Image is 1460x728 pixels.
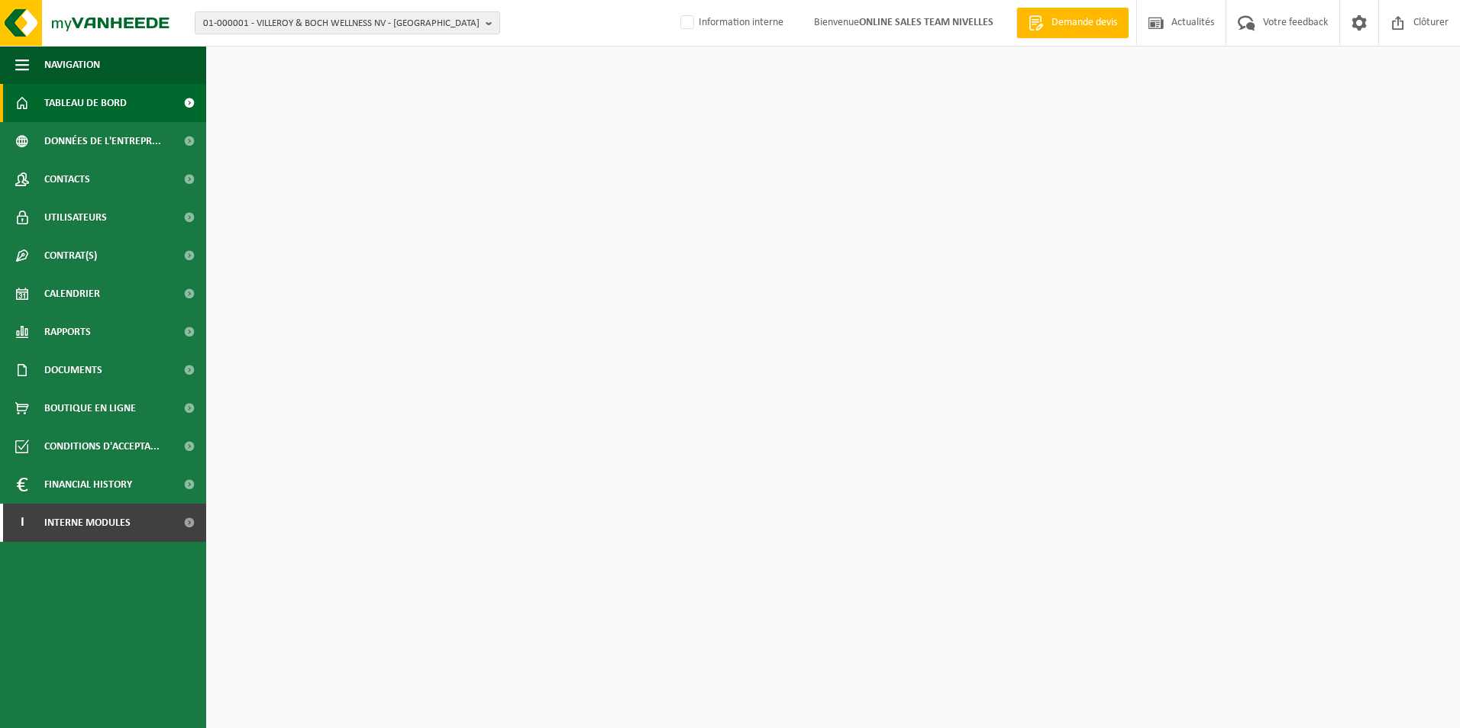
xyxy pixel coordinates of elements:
[44,275,100,313] span: Calendrier
[859,17,993,28] strong: ONLINE SALES TEAM NIVELLES
[44,160,90,198] span: Contacts
[677,11,783,34] label: Information interne
[15,504,29,542] span: I
[1048,15,1121,31] span: Demande devis
[1016,8,1129,38] a: Demande devis
[44,427,160,465] span: Conditions d'accepta...
[44,84,127,122] span: Tableau de bord
[203,12,480,35] span: 01-000001 - VILLEROY & BOCH WELLNESS NV - [GEOGRAPHIC_DATA]
[44,389,136,427] span: Boutique en ligne
[44,465,132,504] span: Financial History
[44,198,107,237] span: Utilisateurs
[44,46,100,84] span: Navigation
[44,313,91,351] span: Rapports
[44,351,102,389] span: Documents
[195,11,500,34] button: 01-000001 - VILLEROY & BOCH WELLNESS NV - [GEOGRAPHIC_DATA]
[44,122,161,160] span: Données de l'entrepr...
[44,504,131,542] span: Interne modules
[44,237,97,275] span: Contrat(s)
